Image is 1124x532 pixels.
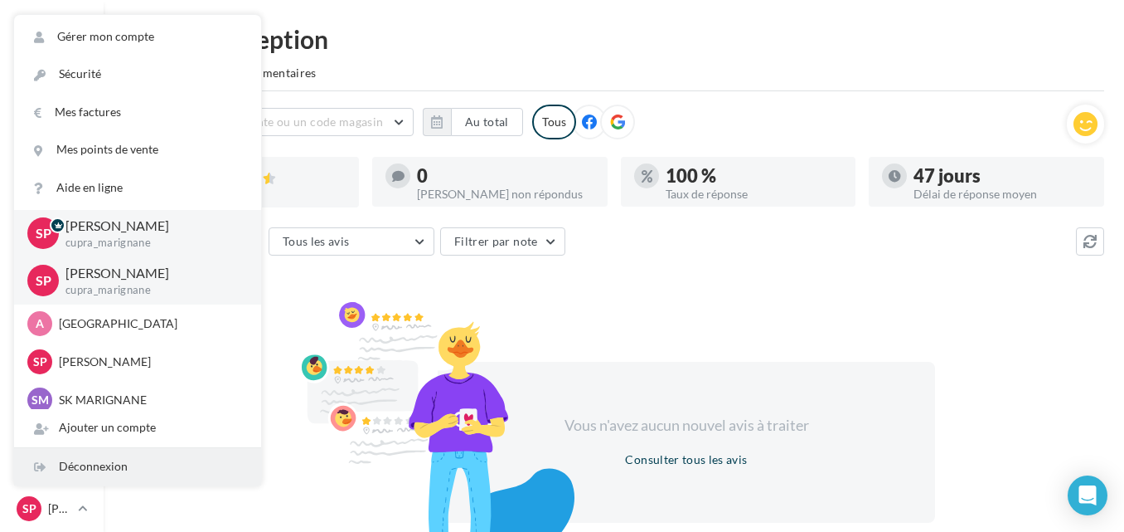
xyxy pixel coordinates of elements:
span: Sp [33,354,47,370]
span: Sp [22,500,36,517]
a: Sécurité [14,56,261,93]
a: Sp [PERSON_NAME] [13,493,90,525]
div: 47 jours [913,167,1091,185]
button: Au total [423,108,523,136]
div: Déconnexion [14,448,261,486]
div: Open Intercom Messenger [1068,476,1107,515]
a: Aide en ligne [14,169,261,207]
button: Tous les avis [269,227,434,256]
button: Choisir un point de vente ou un code magasin [124,108,414,136]
p: cupra_marignane [65,236,235,251]
div: [PERSON_NAME] non répondus [417,188,594,200]
div: Tous [532,105,576,139]
div: Ajouter un compte [14,409,261,447]
div: Taux de réponse [666,188,843,200]
span: Sp [36,224,51,243]
span: Sp [36,271,51,290]
span: Tous les avis [283,234,350,248]
button: Consulter tous les avis [618,450,753,470]
p: [PERSON_NAME] [65,217,235,236]
span: A [36,315,44,332]
p: [PERSON_NAME] [48,500,71,517]
p: SK MARIGNANE [59,392,241,408]
span: SM [31,392,49,408]
button: Au total [451,108,523,136]
a: Mes points de vente [14,131,261,168]
div: 100 % [666,167,843,185]
p: [GEOGRAPHIC_DATA] [59,315,241,332]
p: [PERSON_NAME] [59,354,241,370]
button: Filtrer par note [440,227,565,256]
a: Mes factures [14,94,261,131]
div: Boîte de réception [124,27,1104,51]
p: [PERSON_NAME] [65,264,235,283]
div: Délai de réponse moyen [913,188,1091,200]
a: Gérer mon compte [14,18,261,56]
p: cupra_marignane [65,283,235,298]
div: 0 [417,167,594,185]
div: Vous n'avez aucun nouvel avis à traiter [544,415,829,437]
span: Commentaires [237,65,317,81]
